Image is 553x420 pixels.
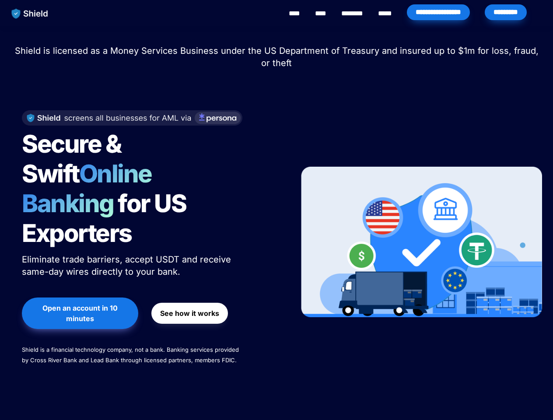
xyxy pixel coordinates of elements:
span: Shield is a financial technology company, not a bank. Banking services provided by Cross River Ba... [22,346,241,364]
a: Open an account in 10 minutes [22,293,138,333]
button: See how it works [151,303,228,324]
span: for US Exporters [22,189,190,248]
strong: Open an account in 10 minutes [42,304,119,323]
a: See how it works [151,298,228,328]
span: Online Banking [22,159,161,218]
span: Secure & Swift [22,129,125,189]
img: website logo [7,4,52,23]
span: Eliminate trade barriers, accept USDT and receive same-day wires directly to your bank. [22,254,234,277]
button: Open an account in 10 minutes [22,297,138,329]
span: Shield is licensed as a Money Services Business under the US Department of Treasury and insured u... [15,45,541,68]
strong: See how it works [160,309,219,318]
